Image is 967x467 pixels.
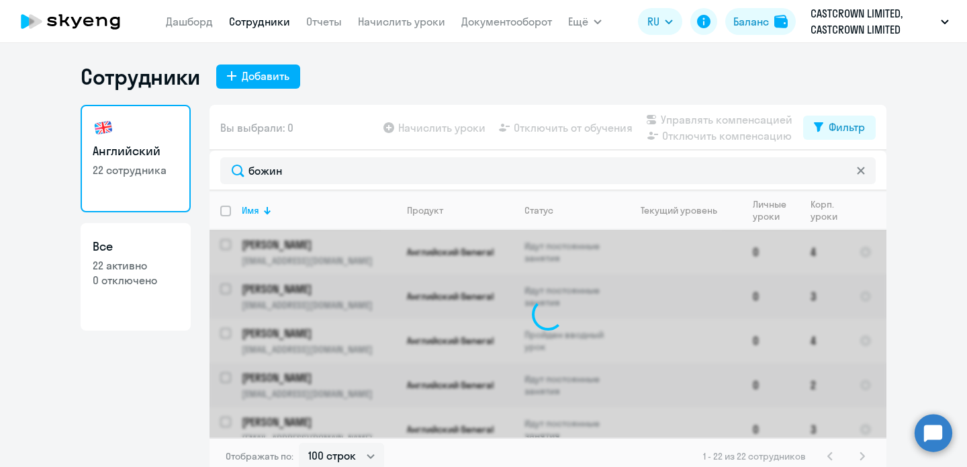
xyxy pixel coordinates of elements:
span: Отображать по: [226,450,293,462]
div: Имя [242,204,396,216]
div: Личные уроки [753,198,799,222]
a: Отчеты [306,15,342,28]
button: Балансbalance [725,8,796,35]
div: Добавить [242,68,289,84]
img: english [93,117,114,138]
button: Фильтр [803,116,876,140]
div: Продукт [407,204,443,216]
a: Все22 активно0 отключено [81,223,191,331]
span: RU [647,13,659,30]
p: 22 сотрудника [93,163,179,177]
p: 22 активно [93,258,179,273]
button: Добавить [216,65,300,89]
button: CASTCROWN LIMITED, CASTCROWN LIMITED [804,5,956,38]
div: Баланс [733,13,769,30]
div: Статус [524,204,616,216]
a: Английский22 сотрудника [81,105,191,212]
div: Текущий уровень [641,204,717,216]
a: Документооборот [461,15,552,28]
p: 0 отключено [93,273,179,288]
h1: Сотрудники [81,63,200,90]
div: Текущий уровень [628,204,741,216]
div: Фильтр [829,119,865,135]
p: CASTCROWN LIMITED, CASTCROWN LIMITED [811,5,935,38]
img: balance [774,15,788,28]
button: Ещё [568,8,602,35]
div: Продукт [407,204,513,216]
span: Ещё [568,13,588,30]
span: Вы выбрали: 0 [220,120,293,136]
div: Имя [242,204,259,216]
a: Начислить уроки [358,15,445,28]
h3: Английский [93,142,179,160]
button: RU [638,8,682,35]
span: 1 - 22 из 22 сотрудников [703,450,806,462]
h3: Все [93,238,179,255]
a: Дашборд [166,15,213,28]
input: Поиск по имени, email, продукту или статусу [220,157,876,184]
a: Сотрудники [229,15,290,28]
div: Корп. уроки [811,198,837,222]
div: Корп. уроки [811,198,848,222]
div: Статус [524,204,553,216]
div: Личные уроки [753,198,787,222]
